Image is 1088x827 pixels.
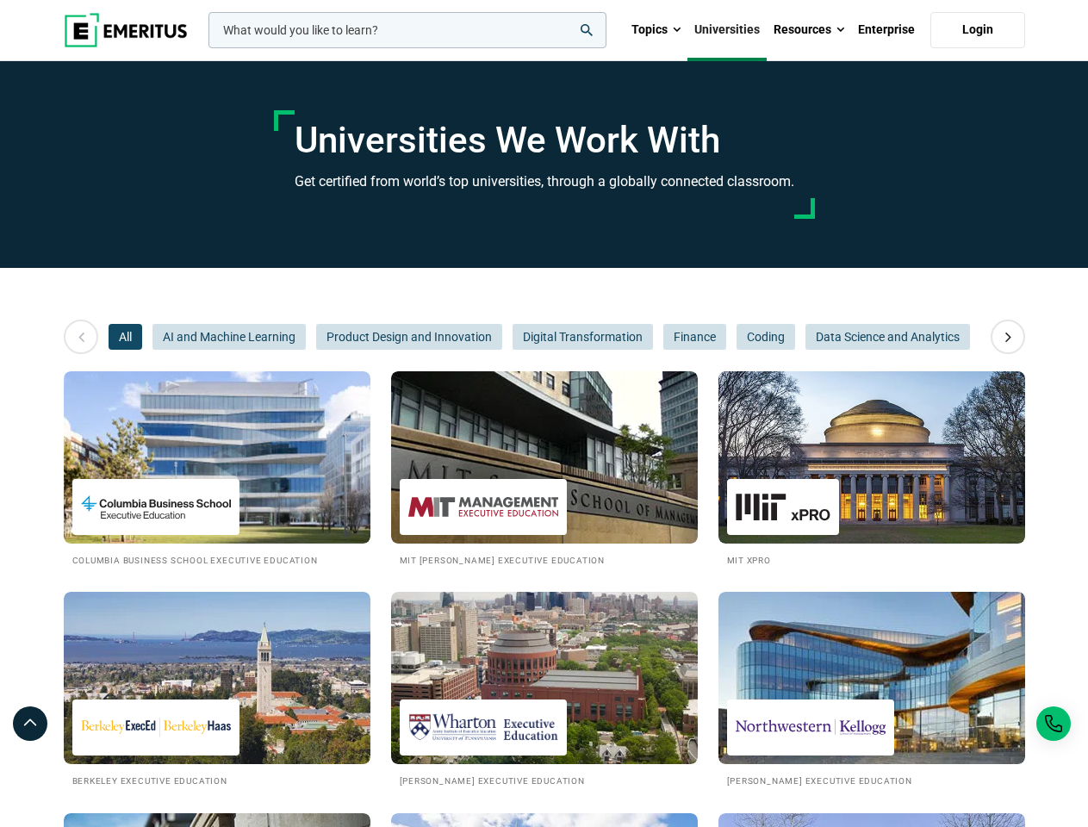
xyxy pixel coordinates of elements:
button: AI and Machine Learning [152,324,306,350]
a: Universities We Work With Berkeley Executive Education Berkeley Executive Education [64,592,370,787]
a: Universities We Work With Columbia Business School Executive Education Columbia Business School E... [64,371,370,567]
img: Universities We Work With [391,371,698,544]
h2: MIT [PERSON_NAME] Executive Education [400,552,689,567]
h2: Columbia Business School Executive Education [72,552,362,567]
a: Login [930,12,1025,48]
h2: [PERSON_NAME] Executive Education [400,773,689,787]
img: Columbia Business School Executive Education [81,488,231,526]
a: Universities We Work With Kellogg Executive Education [PERSON_NAME] Executive Education [718,592,1025,787]
input: woocommerce-product-search-field-0 [208,12,606,48]
a: Universities We Work With Wharton Executive Education [PERSON_NAME] Executive Education [391,592,698,787]
img: MIT xPRO [736,488,830,526]
img: Universities We Work With [391,592,698,764]
img: Universities We Work With [718,371,1025,544]
h2: Berkeley Executive Education [72,773,362,787]
h1: Universities We Work With [295,119,794,162]
img: Wharton Executive Education [408,708,558,747]
img: Universities We Work With [718,592,1025,764]
a: Universities We Work With MIT xPRO MIT xPRO [718,371,1025,567]
img: Kellogg Executive Education [736,708,886,747]
h2: [PERSON_NAME] Executive Education [727,773,1017,787]
button: Coding [737,324,795,350]
img: Universities We Work With [64,371,370,544]
img: Universities We Work With [64,592,370,764]
button: Product Design and Innovation [316,324,502,350]
h2: MIT xPRO [727,552,1017,567]
a: Universities We Work With MIT Sloan Executive Education MIT [PERSON_NAME] Executive Education [391,371,698,567]
button: Finance [663,324,726,350]
img: MIT Sloan Executive Education [408,488,558,526]
button: All [109,324,142,350]
button: Digital Transformation [513,324,653,350]
img: Berkeley Executive Education [81,708,231,747]
button: Data Science and Analytics [805,324,970,350]
h3: Get certified from world’s top universities, through a globally connected classroom. [295,171,794,193]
